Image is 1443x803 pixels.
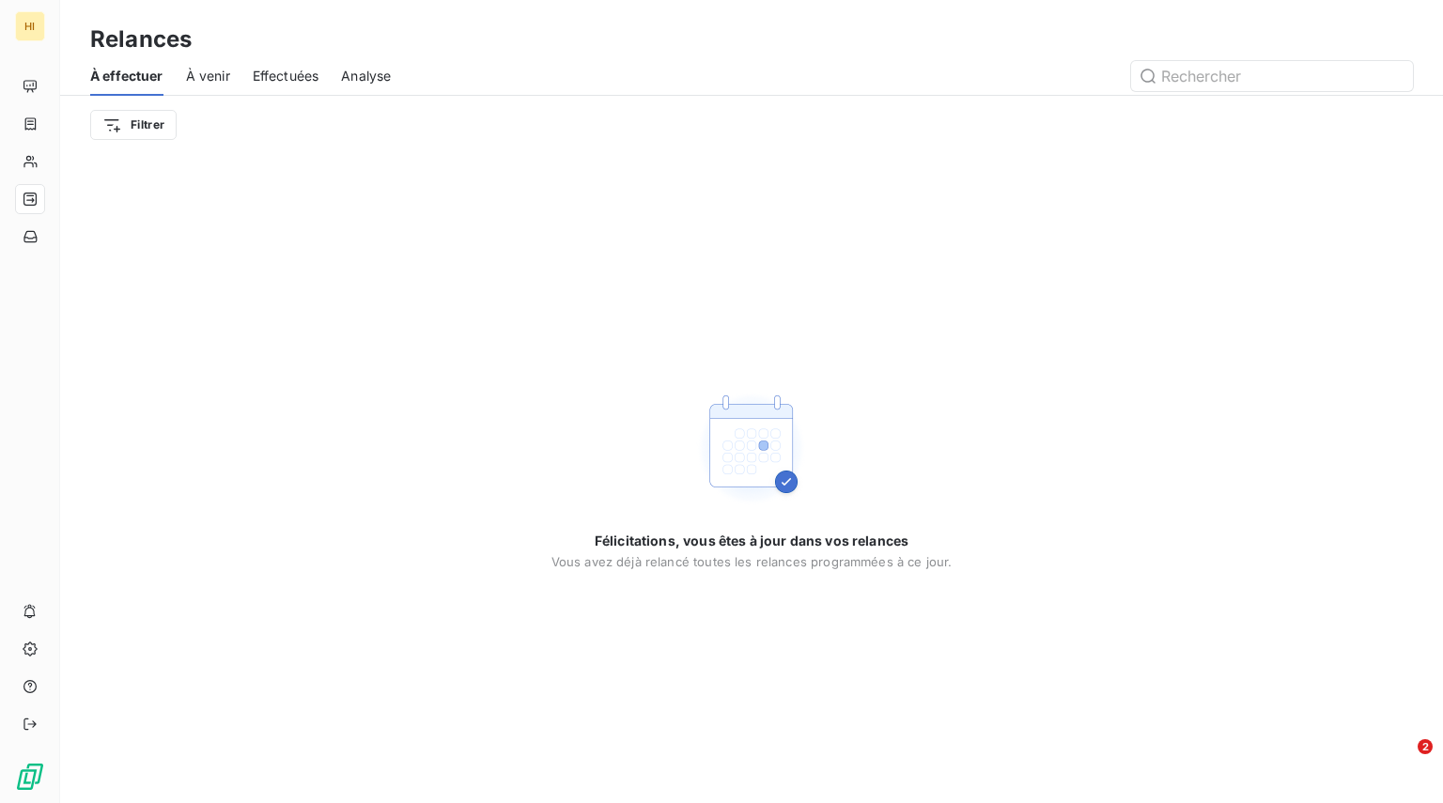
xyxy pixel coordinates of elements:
[551,554,953,569] span: Vous avez déjà relancé toutes les relances programmées à ce jour.
[1418,739,1433,754] span: 2
[1131,61,1413,91] input: Rechercher
[15,11,45,41] div: HI
[90,110,177,140] button: Filtrer
[595,532,908,550] span: Félicitations, vous êtes à jour dans vos relances
[15,762,45,792] img: Logo LeanPay
[253,67,319,85] span: Effectuées
[90,23,192,56] h3: Relances
[90,67,163,85] span: À effectuer
[341,67,391,85] span: Analyse
[186,67,230,85] span: À venir
[691,389,812,509] img: Empty state
[1379,739,1424,784] iframe: Intercom live chat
